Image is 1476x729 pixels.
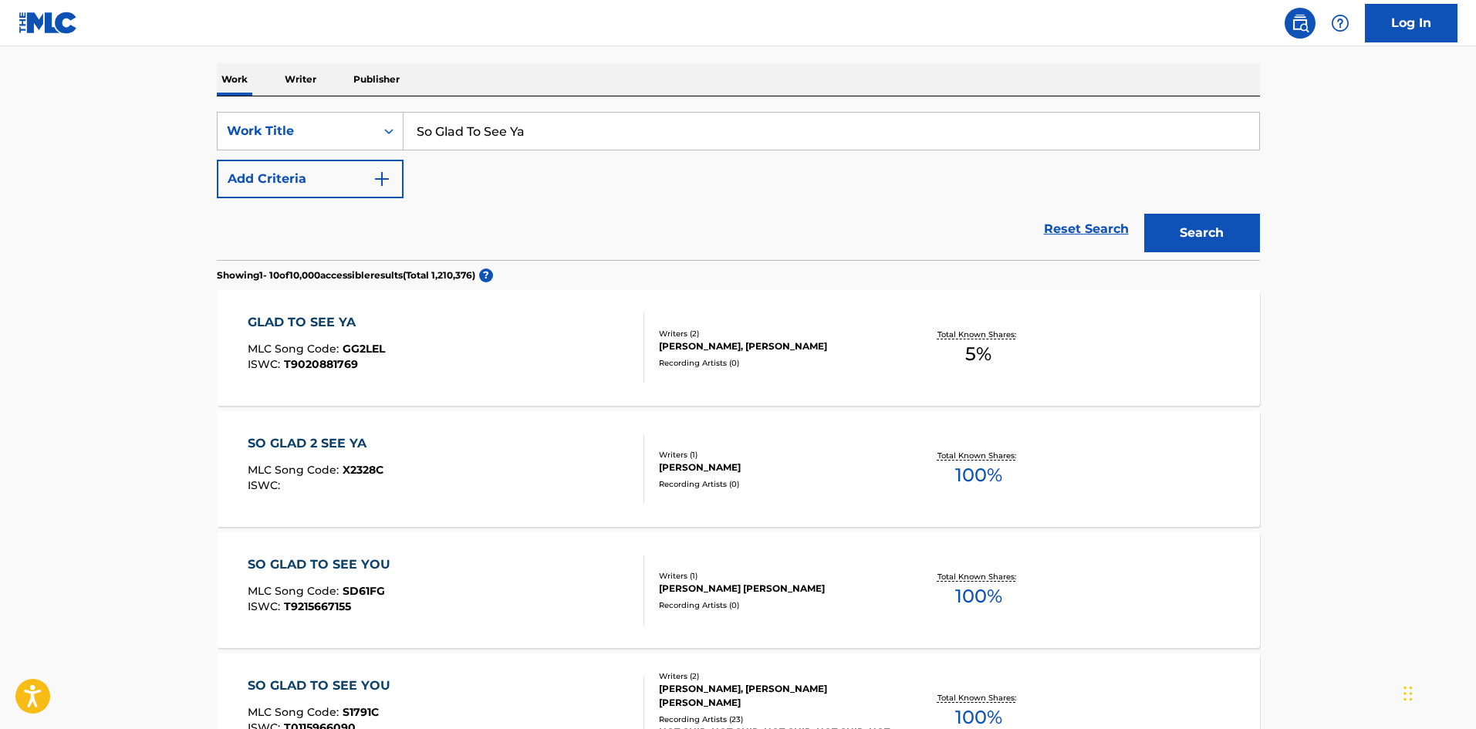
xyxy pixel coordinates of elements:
[284,357,358,371] span: T9020881769
[659,582,892,596] div: [PERSON_NAME] [PERSON_NAME]
[955,582,1002,610] span: 100 %
[217,112,1260,260] form: Search Form
[248,313,385,332] div: GLAD TO SEE YA
[1144,214,1260,252] button: Search
[937,571,1020,582] p: Total Known Shares:
[248,342,343,356] span: MLC Song Code :
[343,463,383,477] span: X2328C
[937,329,1020,340] p: Total Known Shares:
[343,584,385,598] span: SD61FG
[227,122,366,140] div: Work Title
[373,170,391,188] img: 9d2ae6d4665cec9f34b9.svg
[659,599,892,611] div: Recording Artists ( 0 )
[343,705,379,719] span: S1791C
[217,160,404,198] button: Add Criteria
[1331,14,1349,32] img: help
[1036,212,1137,246] a: Reset Search
[659,570,892,582] div: Writers ( 1 )
[248,463,343,477] span: MLC Song Code :
[479,268,493,282] span: ?
[248,357,284,371] span: ISWC :
[937,692,1020,704] p: Total Known Shares:
[217,411,1260,527] a: SO GLAD 2 SEE YAMLC Song Code:X2328CISWC:Writers (1)[PERSON_NAME]Recording Artists (0)Total Known...
[217,268,475,282] p: Showing 1 - 10 of 10,000 accessible results (Total 1,210,376 )
[248,555,398,574] div: SO GLAD TO SEE YOU
[349,63,404,96] p: Publisher
[217,63,252,96] p: Work
[248,478,284,492] span: ISWC :
[937,450,1020,461] p: Total Known Shares:
[248,705,343,719] span: MLC Song Code :
[1365,4,1457,42] a: Log In
[659,449,892,461] div: Writers ( 1 )
[659,478,892,490] div: Recording Artists ( 0 )
[955,461,1002,489] span: 100 %
[1403,670,1413,717] div: Drag
[217,532,1260,648] a: SO GLAD TO SEE YOUMLC Song Code:SD61FGISWC:T9215667155Writers (1)[PERSON_NAME] [PERSON_NAME]Recor...
[659,461,892,474] div: [PERSON_NAME]
[248,677,398,695] div: SO GLAD TO SEE YOU
[1325,8,1356,39] div: Help
[248,434,383,453] div: SO GLAD 2 SEE YA
[284,599,351,613] span: T9215667155
[659,670,892,682] div: Writers ( 2 )
[1285,8,1316,39] a: Public Search
[965,340,991,368] span: 5 %
[659,328,892,339] div: Writers ( 2 )
[19,12,78,34] img: MLC Logo
[1399,655,1476,729] iframe: Chat Widget
[217,290,1260,406] a: GLAD TO SEE YAMLC Song Code:GG2LELISWC:T9020881769Writers (2)[PERSON_NAME], [PERSON_NAME]Recordin...
[248,599,284,613] span: ISWC :
[1291,14,1309,32] img: search
[659,339,892,353] div: [PERSON_NAME], [PERSON_NAME]
[659,357,892,369] div: Recording Artists ( 0 )
[280,63,321,96] p: Writer
[659,682,892,710] div: [PERSON_NAME], [PERSON_NAME] [PERSON_NAME]
[659,714,892,725] div: Recording Artists ( 23 )
[343,342,385,356] span: GG2LEL
[248,584,343,598] span: MLC Song Code :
